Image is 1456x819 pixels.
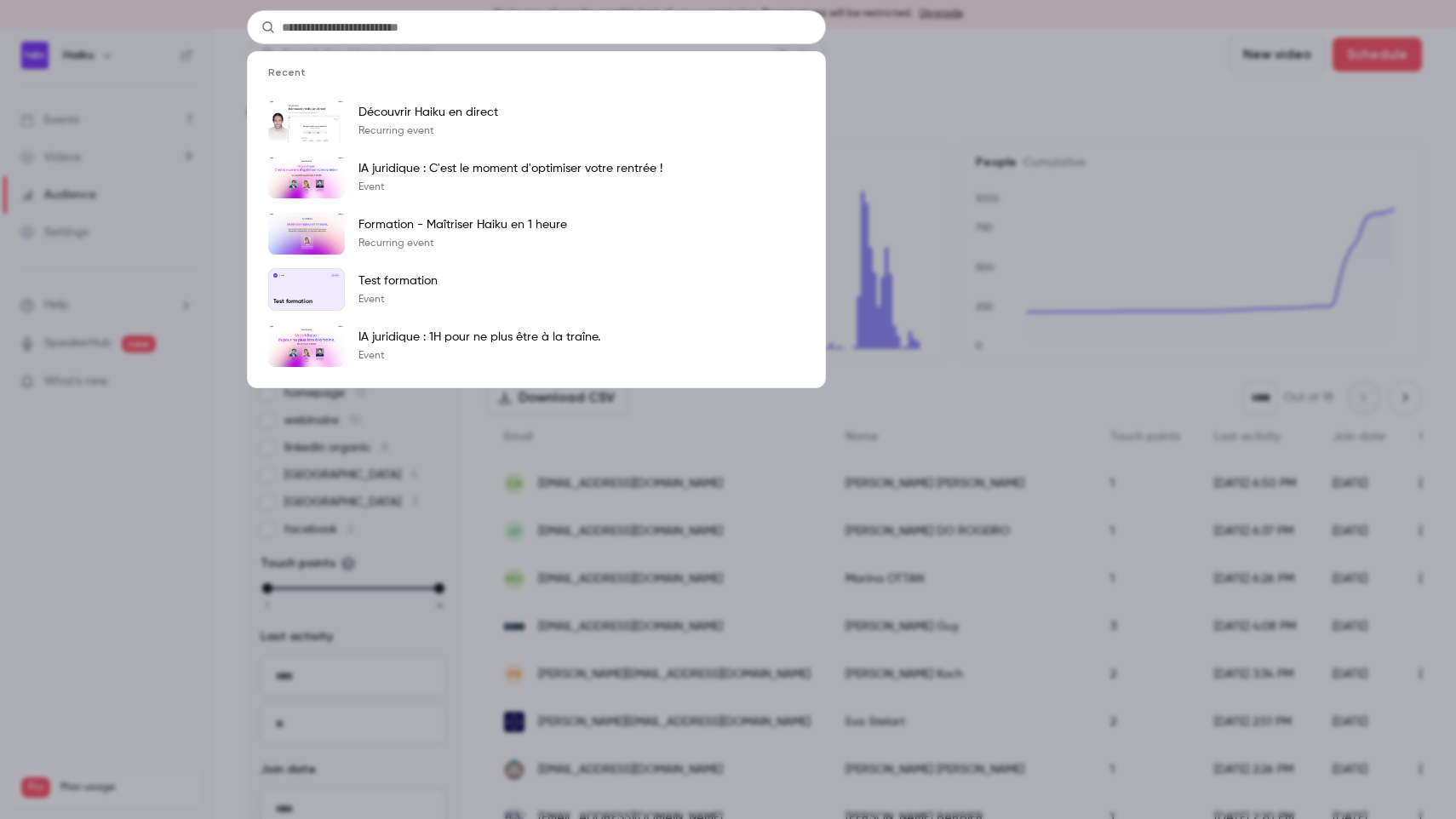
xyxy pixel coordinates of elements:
li: Recent [248,66,825,93]
p: Event [358,180,662,194]
p: Test formation [358,272,438,289]
p: Event [358,293,438,306]
img: Découvrir Haiku en direct [268,100,345,142]
p: IA juridique : C'est le moment d'optimiser votre rentrée ! [358,160,662,177]
p: Découvrir Haiku en direct [358,104,498,121]
p: Haiku [278,274,284,277]
p: Formation - Maîtriser Haiku en 1 heure [358,216,567,233]
img: Test formation [273,273,277,277]
img: IA juridique : 1H pour ne plus être à la traîne. [268,324,345,367]
span: [DATE] [330,273,340,277]
img: IA juridique : C'est le moment d'optimiser votre rentrée ! [268,156,345,198]
p: Recurring event [358,124,498,138]
p: Test formation [273,299,340,306]
img: Formation - Maîtriser Haiku en 1 heure [268,212,345,255]
p: IA juridique : 1H pour ne plus être à la traîne. [358,329,600,346]
p: Event [358,349,600,363]
p: Recurring event [358,237,567,250]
